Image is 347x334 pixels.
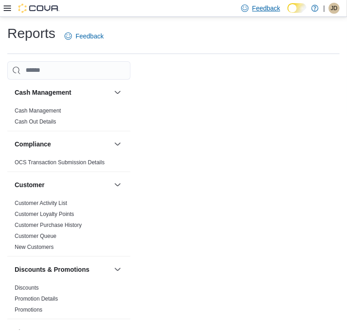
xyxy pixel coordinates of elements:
[112,139,123,150] button: Compliance
[7,105,130,131] div: Cash Management
[15,200,67,206] a: Customer Activity List
[15,180,44,189] h3: Customer
[15,244,54,250] a: New Customers
[287,3,307,13] input: Dark Mode
[15,118,56,125] span: Cash Out Details
[15,307,43,313] a: Promotions
[15,233,56,239] a: Customer Queue
[15,295,58,302] span: Promotion Details
[323,3,325,14] p: |
[15,222,82,228] a: Customer Purchase History
[15,296,58,302] a: Promotion Details
[112,264,123,275] button: Discounts & Promotions
[7,24,55,43] h1: Reports
[252,4,280,13] span: Feedback
[15,108,61,114] a: Cash Management
[15,180,110,189] button: Customer
[15,284,39,291] span: Discounts
[15,265,110,274] button: Discounts & Promotions
[112,87,123,98] button: Cash Management
[15,140,110,149] button: Compliance
[15,285,39,291] a: Discounts
[15,107,61,114] span: Cash Management
[15,88,110,97] button: Cash Management
[18,4,60,13] img: Cova
[15,88,71,97] h3: Cash Management
[329,3,340,14] div: Jessica Devereux
[15,119,56,125] a: Cash Out Details
[7,157,130,172] div: Compliance
[15,140,51,149] h3: Compliance
[15,211,74,217] a: Customer Loyalty Points
[331,3,338,14] span: JD
[15,159,105,166] a: OCS Transaction Submission Details
[61,27,107,45] a: Feedback
[112,179,123,190] button: Customer
[15,306,43,313] span: Promotions
[7,198,130,256] div: Customer
[15,265,89,274] h3: Discounts & Promotions
[76,32,103,41] span: Feedback
[7,282,130,319] div: Discounts & Promotions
